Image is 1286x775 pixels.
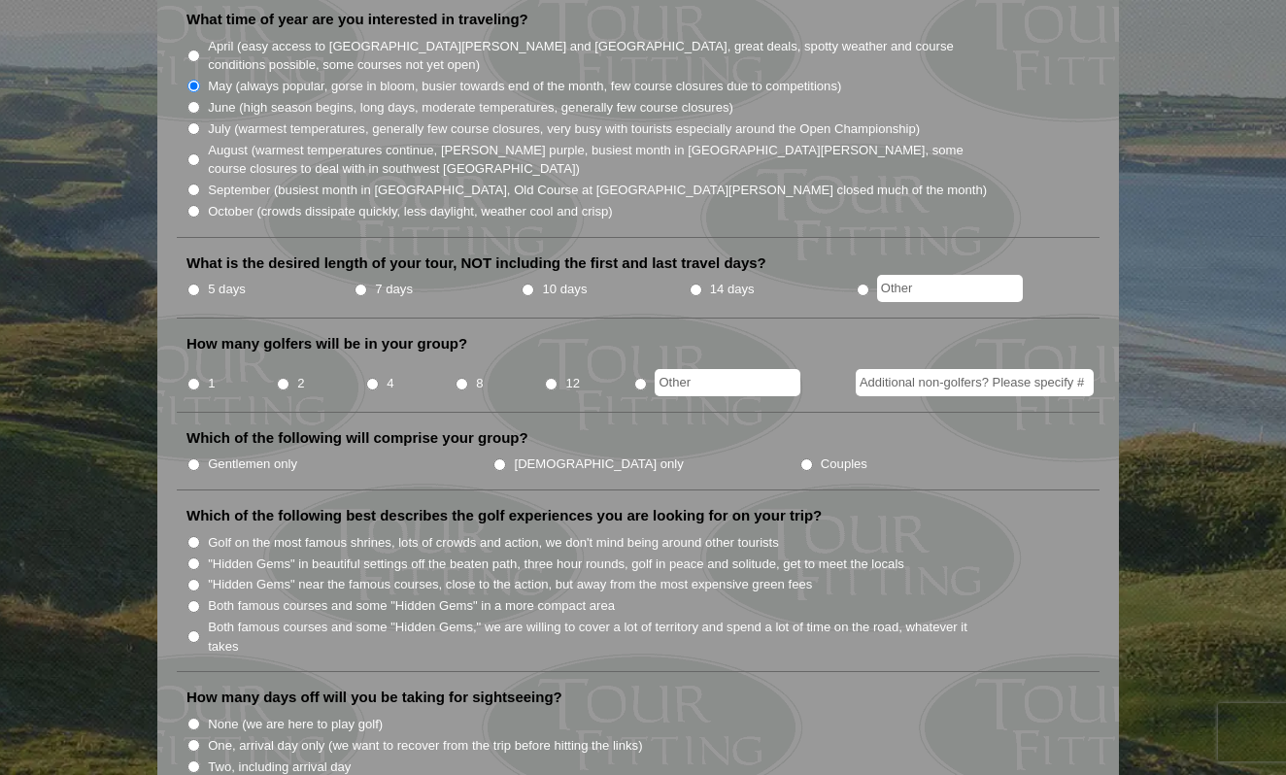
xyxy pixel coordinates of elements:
[208,181,987,200] label: September (busiest month in [GEOGRAPHIC_DATA], Old Course at [GEOGRAPHIC_DATA][PERSON_NAME] close...
[208,575,812,594] label: "Hidden Gems" near the famous courses, close to the action, but away from the most expensive gree...
[208,141,989,179] label: August (warmest temperatures continue, [PERSON_NAME] purple, busiest month in [GEOGRAPHIC_DATA][P...
[375,280,413,299] label: 7 days
[208,596,615,616] label: Both famous courses and some "Hidden Gems" in a more compact area
[543,280,588,299] label: 10 days
[821,455,867,474] label: Couples
[208,77,841,96] label: May (always popular, gorse in bloom, busier towards end of the month, few course closures due to ...
[186,334,467,354] label: How many golfers will be in your group?
[208,455,297,474] label: Gentlemen only
[208,736,642,756] label: One, arrival day only (we want to recover from the trip before hitting the links)
[186,688,562,707] label: How many days off will you be taking for sightseeing?
[208,533,779,553] label: Golf on the most famous shrines, lots of crowds and action, we don't mind being around other tour...
[297,374,304,393] label: 2
[710,280,755,299] label: 14 days
[208,715,383,734] label: None (we are here to play golf)
[655,369,800,396] input: Other
[208,280,246,299] label: 5 days
[208,119,920,139] label: July (warmest temperatures, generally few course closures, very busy with tourists especially aro...
[208,374,215,393] label: 1
[208,37,989,75] label: April (easy access to [GEOGRAPHIC_DATA][PERSON_NAME] and [GEOGRAPHIC_DATA], great deals, spotty w...
[515,455,684,474] label: [DEMOGRAPHIC_DATA] only
[186,506,822,525] label: Which of the following best describes the golf experiences you are looking for on your trip?
[186,428,528,448] label: Which of the following will comprise your group?
[186,10,528,29] label: What time of year are you interested in traveling?
[186,253,766,273] label: What is the desired length of your tour, NOT including the first and last travel days?
[208,555,904,574] label: "Hidden Gems" in beautiful settings off the beaten path, three hour rounds, golf in peace and sol...
[208,202,613,221] label: October (crowds dissipate quickly, less daylight, weather cool and crisp)
[877,275,1023,302] input: Other
[856,369,1094,396] input: Additional non-golfers? Please specify #
[208,98,733,118] label: June (high season begins, long days, moderate temperatures, generally few course closures)
[565,374,580,393] label: 12
[208,618,989,656] label: Both famous courses and some "Hidden Gems," we are willing to cover a lot of territory and spend ...
[387,374,393,393] label: 4
[476,374,483,393] label: 8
